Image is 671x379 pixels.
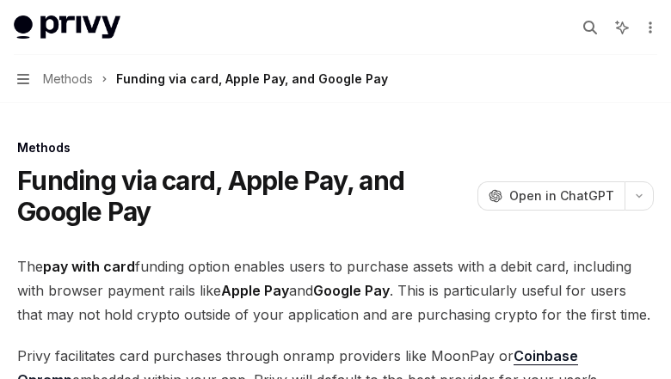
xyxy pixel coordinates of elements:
[43,258,135,275] strong: pay with card
[313,282,390,299] strong: Google Pay
[477,181,625,211] button: Open in ChatGPT
[43,69,93,89] span: Methods
[221,282,289,299] strong: Apple Pay
[17,254,654,327] span: The funding option enables users to purchase assets with a debit card, including with browser pay...
[17,139,654,156] div: Methods
[17,165,471,227] h1: Funding via card, Apple Pay, and Google Pay
[116,69,388,89] div: Funding via card, Apple Pay, and Google Pay
[640,15,657,40] button: More actions
[14,15,120,40] img: light logo
[509,187,614,205] span: Open in ChatGPT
